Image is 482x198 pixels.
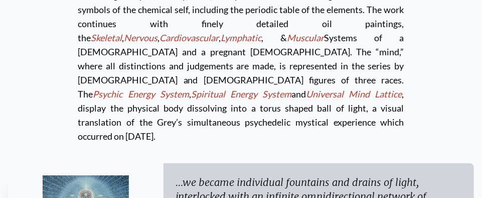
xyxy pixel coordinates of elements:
[191,88,291,100] a: Spiritual Energy System
[91,32,122,43] a: Skeletal
[160,32,219,43] a: Cardiovascular
[93,88,189,100] a: Psychic Energy System
[221,32,262,43] a: Lymphatic
[287,32,325,43] a: Muscular
[124,32,158,43] a: Nervous
[306,88,402,100] a: Universal Mind Lattice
